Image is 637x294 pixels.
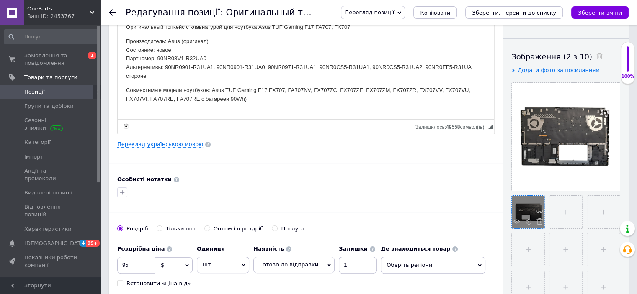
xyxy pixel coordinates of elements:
[381,245,450,252] b: Де знаходиться товар
[24,138,51,146] span: Категорії
[24,203,77,218] span: Відновлення позицій
[571,6,629,19] button: Зберегти зміни
[621,74,634,79] div: 100%
[24,254,77,269] span: Показники роботи компанії
[80,240,86,247] span: 4
[24,153,44,161] span: Імпорт
[27,5,90,13] span: OneParts
[488,125,493,129] span: Потягніть для зміни розмірів
[117,176,172,182] b: Особисті нотатки
[118,15,494,119] iframe: Редактор, 277CF22C-2C95-4504-B286-8B234E6849BC
[24,102,74,110] span: Групи та добірки
[259,261,318,268] span: Готово до відправки
[621,42,635,84] div: 100% Якість заповнення
[197,245,225,252] b: Одиниця
[465,6,563,19] button: Зберегти, перейти до списку
[24,276,77,291] span: Панель управління
[27,13,101,20] div: Ваш ID: 2453767
[339,257,377,274] input: -
[86,240,100,247] span: 99+
[381,257,485,274] span: Оберіть регіони
[24,189,72,197] span: Видалені позиції
[281,225,304,233] div: Послуга
[24,88,45,96] span: Позиції
[24,167,77,182] span: Акції та промокоди
[339,245,367,252] b: Залишки
[518,67,600,73] span: Додати фото за посиланням
[415,122,488,130] div: Кiлькiсть символiв
[4,29,99,44] input: Пошук
[446,124,460,130] span: 49558
[126,225,148,233] div: Роздріб
[578,10,622,16] i: Зберегти зміни
[24,74,77,81] span: Товари та послуги
[420,10,450,16] span: Копіювати
[253,245,284,252] b: Наявність
[109,9,116,16] div: Повернутися назад
[413,6,457,19] button: Копіювати
[24,225,72,233] span: Характеристики
[126,8,633,18] h1: Редагування позиції: Оригинальный топкейс с клавиатурой для ноутбука Asus TUF Gaming F17 FA707, F...
[345,9,394,15] span: Перегляд позиції
[197,257,249,273] span: шт.
[88,52,96,59] span: 1
[24,52,77,67] span: Замовлення та повідомлення
[117,245,165,252] b: Роздрібна ціна
[166,225,196,233] div: Тільки опт
[511,51,620,62] div: Зображення (2 з 10)
[24,117,77,132] span: Сезонні знижки
[161,262,164,268] span: $
[126,280,191,287] div: Встановити «ціна від»
[117,257,155,274] input: 0
[214,225,264,233] div: Оптом і в роздріб
[472,10,556,16] i: Зберегти, перейти до списку
[24,240,86,247] span: [DEMOGRAPHIC_DATA]
[121,121,131,130] a: Зробити резервну копію зараз
[117,141,203,148] a: Переклад українською мовою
